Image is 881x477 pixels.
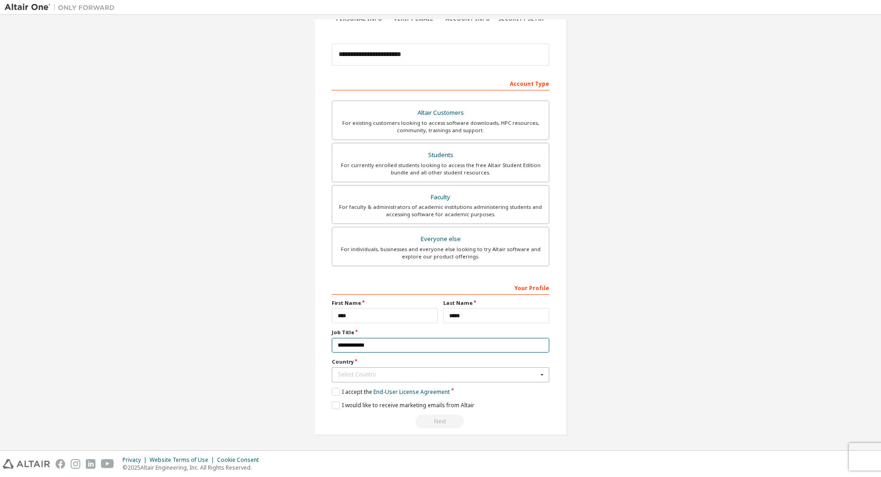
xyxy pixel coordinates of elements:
img: instagram.svg [71,459,80,469]
div: Faculty [338,191,543,204]
div: Select Country [338,372,538,377]
label: Job Title [332,329,549,336]
a: End-User License Agreement [374,388,450,396]
img: facebook.svg [56,459,65,469]
div: Students [338,149,543,162]
img: linkedin.svg [86,459,95,469]
label: Last Name [443,299,549,307]
img: altair_logo.svg [3,459,50,469]
div: Privacy [123,456,150,464]
label: I accept the [332,388,450,396]
div: For existing customers looking to access software downloads, HPC resources, community, trainings ... [338,119,543,134]
div: Altair Customers [338,107,543,119]
div: For faculty & administrators of academic institutions administering students and accessing softwa... [338,203,543,218]
div: For currently enrolled students looking to access the free Altair Student Edition bundle and all ... [338,162,543,176]
p: © 2025 Altair Engineering, Inc. All Rights Reserved. [123,464,264,471]
img: youtube.svg [101,459,114,469]
div: For individuals, businesses and everyone else looking to try Altair software and explore our prod... [338,246,543,260]
div: Website Terms of Use [150,456,217,464]
div: Cookie Consent [217,456,264,464]
label: Country [332,358,549,365]
div: Read and acccept EULA to continue [332,415,549,428]
div: Everyone else [338,233,543,246]
label: I would like to receive marketing emails from Altair [332,401,474,409]
div: Your Profile [332,280,549,295]
label: First Name [332,299,438,307]
div: Account Type [332,76,549,90]
img: Altair One [5,3,119,12]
